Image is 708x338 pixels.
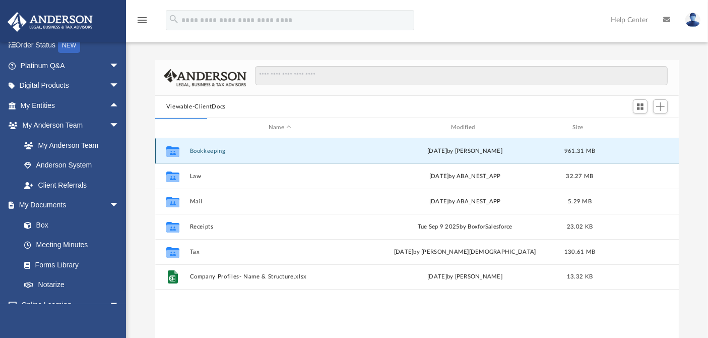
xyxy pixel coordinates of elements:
div: Size [559,123,600,132]
div: [DATE] by ABA_NEST_APP [374,197,555,206]
a: Online Learningarrow_drop_down [7,295,130,315]
a: Digital Productsarrow_drop_down [7,76,135,96]
a: My Documentsarrow_drop_down [7,195,130,215]
a: Meeting Minutes [14,235,130,255]
input: Search files and folders [255,66,668,85]
div: [DATE] by ABA_NEST_APP [374,172,555,181]
i: search [168,14,179,25]
span: arrow_drop_up [109,95,130,116]
div: id [160,123,185,132]
a: Box [14,215,124,235]
a: Anderson System [14,155,130,176]
a: Forms Library [14,255,124,275]
span: 13.32 KB [567,274,593,279]
button: Viewable-ClientDocs [166,102,226,111]
button: Mail [189,198,370,205]
a: My Anderson Teamarrow_drop_down [7,116,130,136]
div: [DATE] by [PERSON_NAME] [374,272,555,281]
a: My Anderson Team [14,135,124,155]
button: Tax [189,249,370,255]
a: Notarize [14,275,130,295]
span: arrow_drop_down [109,76,130,96]
span: arrow_drop_down [109,295,130,315]
span: 130.61 MB [564,249,595,254]
a: Client Referrals [14,175,130,195]
img: Anderson Advisors Platinum Portal [5,12,96,32]
button: Bookkeeping [189,148,370,154]
div: [DATE] by [PERSON_NAME][DEMOGRAPHIC_DATA] [374,247,555,256]
div: id [604,123,675,132]
button: Company Profiles- Name & Structure.xlsx [189,273,370,280]
button: Switch to Grid View [633,99,648,114]
a: My Entitiesarrow_drop_up [7,95,135,116]
i: menu [136,14,148,26]
a: Platinum Q&Aarrow_drop_down [7,55,135,76]
button: Receipts [189,223,370,230]
span: 5.29 MB [568,198,592,204]
div: Name [189,123,370,132]
div: Modified [374,123,555,132]
span: 23.02 KB [567,223,593,229]
button: Law [189,173,370,180]
span: arrow_drop_down [109,116,130,136]
img: User Pic [685,13,700,27]
div: NEW [58,38,80,53]
span: 961.31 MB [564,148,595,153]
a: Order StatusNEW [7,35,135,56]
span: 32.27 MB [566,173,593,179]
div: Tue Sep 9 2025 by BoxforSalesforce [374,222,555,231]
a: menu [136,19,148,26]
span: arrow_drop_down [109,55,130,76]
button: Add [653,99,668,114]
span: arrow_drop_down [109,195,130,216]
div: [DATE] by [PERSON_NAME] [374,146,555,155]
